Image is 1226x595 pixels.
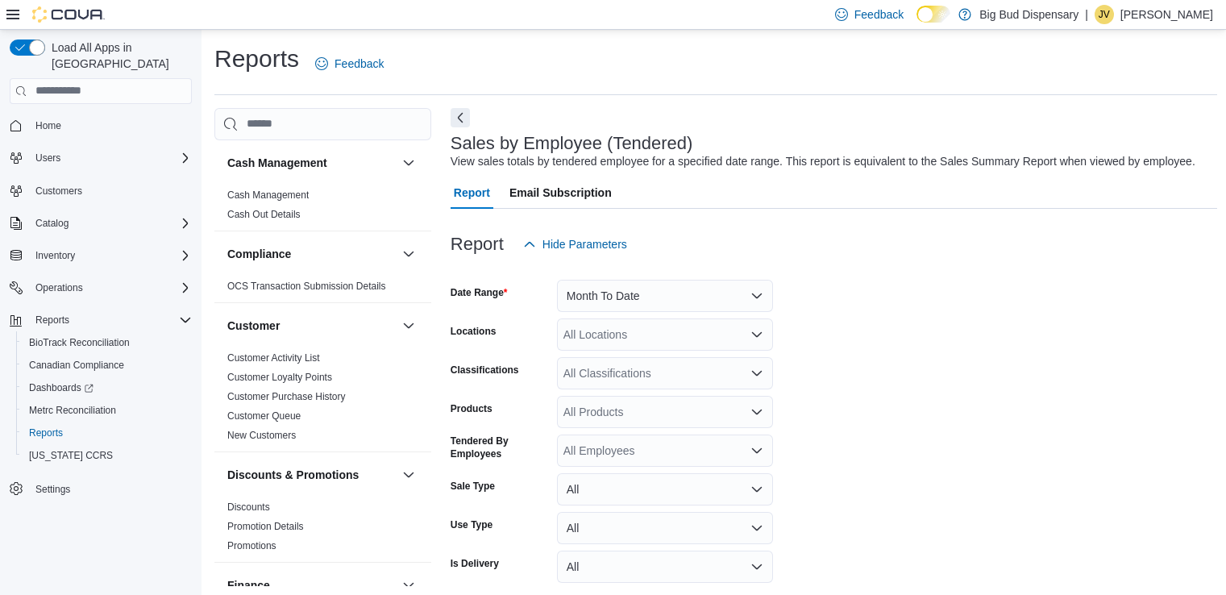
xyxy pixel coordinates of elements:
[227,246,291,262] h3: Compliance
[29,480,77,499] a: Settings
[227,577,396,593] button: Finance
[227,520,304,533] span: Promotion Details
[29,310,76,330] button: Reports
[557,512,773,544] button: All
[509,177,612,209] span: Email Subscription
[750,367,763,380] button: Open list of options
[750,444,763,457] button: Open list of options
[227,521,304,532] a: Promotion Details
[227,208,301,221] span: Cash Out Details
[16,399,198,422] button: Metrc Reconciliation
[35,152,60,164] span: Users
[214,497,431,562] div: Discounts & Promotions
[16,444,198,467] button: [US_STATE] CCRS
[227,372,332,383] a: Customer Loyalty Points
[750,328,763,341] button: Open list of options
[557,473,773,506] button: All
[29,310,192,330] span: Reports
[23,378,192,397] span: Dashboards
[227,501,270,514] span: Discounts
[451,402,492,415] label: Products
[29,148,67,168] button: Users
[227,189,309,201] a: Cash Management
[517,228,634,260] button: Hide Parameters
[451,108,470,127] button: Next
[23,356,131,375] a: Canadian Compliance
[227,430,296,441] a: New Customers
[3,179,198,202] button: Customers
[750,406,763,418] button: Open list of options
[557,551,773,583] button: All
[309,48,390,80] a: Feedback
[227,540,276,551] a: Promotions
[227,155,396,171] button: Cash Management
[227,467,359,483] h3: Discounts & Promotions
[29,278,89,297] button: Operations
[451,480,495,493] label: Sale Type
[227,318,280,334] h3: Customer
[29,246,81,265] button: Inventory
[29,381,94,394] span: Dashboards
[35,281,83,294] span: Operations
[227,155,327,171] h3: Cash Management
[29,214,75,233] button: Catalog
[227,390,346,403] span: Customer Purchase History
[214,43,299,75] h1: Reports
[23,423,192,443] span: Reports
[3,309,198,331] button: Reports
[227,280,386,293] span: OCS Transaction Submission Details
[399,465,418,485] button: Discounts & Promotions
[227,410,301,422] a: Customer Queue
[227,429,296,442] span: New Customers
[454,177,490,209] span: Report
[227,352,320,364] a: Customer Activity List
[227,209,301,220] a: Cash Out Details
[227,501,270,513] a: Discounts
[16,422,198,444] button: Reports
[29,116,68,135] a: Home
[23,446,192,465] span: Washington CCRS
[29,359,124,372] span: Canadian Compliance
[1095,5,1114,24] div: Jonathan Vaughn
[451,134,693,153] h3: Sales by Employee (Tendered)
[35,249,75,262] span: Inventory
[16,377,198,399] a: Dashboards
[23,446,119,465] a: [US_STATE] CCRS
[23,423,69,443] a: Reports
[557,280,773,312] button: Month To Date
[29,214,192,233] span: Catalog
[35,314,69,327] span: Reports
[227,318,396,334] button: Customer
[227,410,301,422] span: Customer Queue
[335,56,384,72] span: Feedback
[23,378,100,397] a: Dashboards
[35,483,70,496] span: Settings
[227,577,270,593] h3: Finance
[3,212,198,235] button: Catalog
[399,244,418,264] button: Compliance
[227,371,332,384] span: Customer Loyalty Points
[29,246,192,265] span: Inventory
[29,449,113,462] span: [US_STATE] CCRS
[227,467,396,483] button: Discounts & Promotions
[23,356,192,375] span: Canadian Compliance
[451,518,492,531] label: Use Type
[227,352,320,364] span: Customer Activity List
[3,114,198,137] button: Home
[451,435,551,460] label: Tendered By Employees
[29,278,192,297] span: Operations
[3,244,198,267] button: Inventory
[399,316,418,335] button: Customer
[16,354,198,377] button: Canadian Compliance
[45,40,192,72] span: Load All Apps in [GEOGRAPHIC_DATA]
[35,119,61,132] span: Home
[227,391,346,402] a: Customer Purchase History
[29,478,192,498] span: Settings
[451,557,499,570] label: Is Delivery
[227,539,276,552] span: Promotions
[23,401,192,420] span: Metrc Reconciliation
[29,181,89,201] a: Customers
[1085,5,1088,24] p: |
